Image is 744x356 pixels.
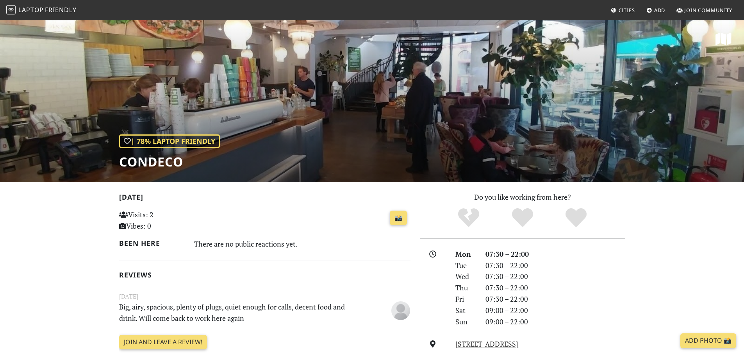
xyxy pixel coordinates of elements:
[45,5,76,14] span: Friendly
[119,193,410,204] h2: [DATE]
[18,5,44,14] span: Laptop
[455,339,518,349] a: [STREET_ADDRESS]
[654,7,665,14] span: Add
[451,282,480,293] div: Thu
[119,271,410,279] h2: Reviews
[481,271,630,282] div: 07:30 – 22:00
[481,249,630,260] div: 07:30 – 22:00
[680,333,736,348] a: Add Photo 📸
[481,260,630,271] div: 07:30 – 22:00
[451,260,480,271] div: Tue
[194,238,410,250] div: There are no public reactions yet.
[481,305,630,316] div: 09:00 – 22:00
[420,191,625,203] p: Do you like working from here?
[451,316,480,327] div: Sun
[119,209,210,232] p: Visits: 2 Vibes: 0
[451,305,480,316] div: Sat
[451,249,480,260] div: Mon
[6,5,16,14] img: LaptopFriendly
[496,207,550,229] div: Yes
[390,211,407,225] a: 📸
[391,301,410,320] img: blank-535327c66bd565773addf3077783bbfce4b00ec00e9fd257753287c682c7fa38.png
[451,271,480,282] div: Wed
[481,316,630,327] div: 09:00 – 22:00
[119,154,220,169] h1: Condeco
[119,335,207,350] a: Join and leave a review!
[619,7,635,14] span: Cities
[481,293,630,305] div: 07:30 – 22:00
[451,293,480,305] div: Fri
[608,3,638,17] a: Cities
[119,239,185,247] h2: Been here
[549,207,603,229] div: Definitely!
[481,282,630,293] div: 07:30 – 22:00
[643,3,669,17] a: Add
[391,305,410,315] span: Anonymous
[114,292,415,301] small: [DATE]
[119,134,220,148] div: | 78% Laptop Friendly
[673,3,735,17] a: Join Community
[684,7,732,14] span: Join Community
[442,207,496,229] div: No
[6,4,77,17] a: LaptopFriendly LaptopFriendly
[114,301,365,324] p: Big, airy, spacious, plenty of plugs, quiet enough for calls, decent food and drink. Will come ba...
